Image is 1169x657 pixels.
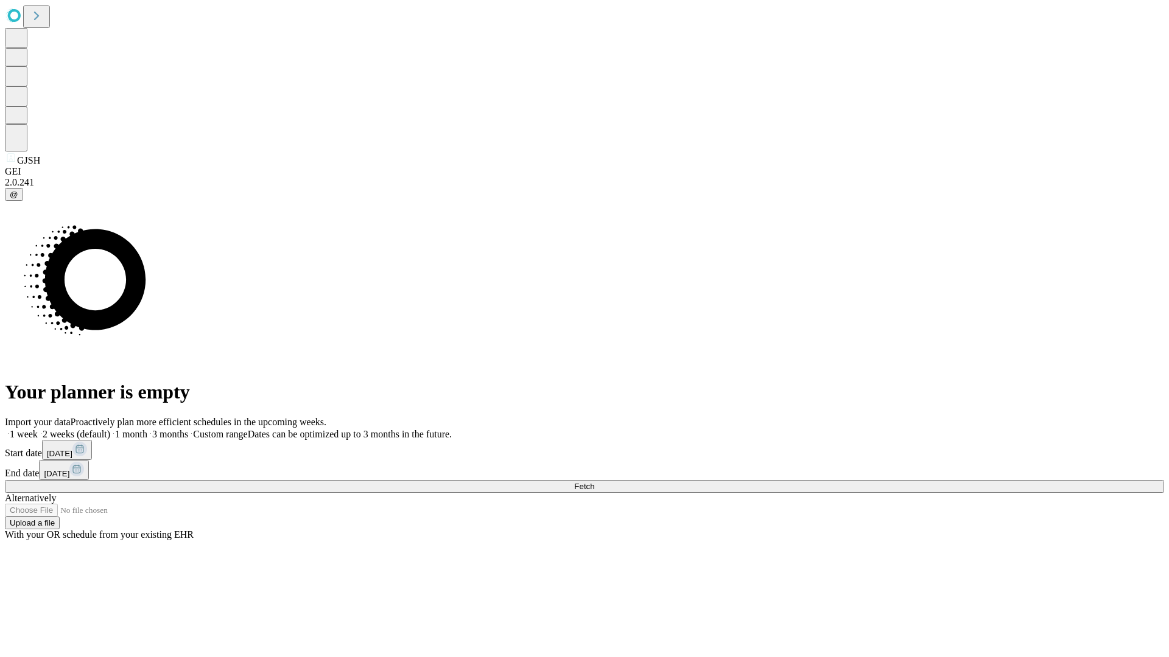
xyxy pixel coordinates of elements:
button: [DATE] [39,460,89,480]
span: [DATE] [44,469,69,478]
span: Import your data [5,417,71,427]
div: 2.0.241 [5,177,1164,188]
span: 3 months [152,429,188,439]
span: Custom range [193,429,247,439]
span: 1 week [10,429,38,439]
span: Proactively plan more efficient schedules in the upcoming weeks. [71,417,326,427]
span: [DATE] [47,449,72,458]
button: Fetch [5,480,1164,493]
span: Fetch [574,482,594,491]
span: Dates can be optimized up to 3 months in the future. [248,429,452,439]
span: GJSH [17,155,40,165]
div: Start date [5,440,1164,460]
button: @ [5,188,23,201]
button: [DATE] [42,440,92,460]
span: @ [10,190,18,199]
button: Upload a file [5,516,60,529]
div: End date [5,460,1164,480]
span: 2 weeks (default) [43,429,110,439]
div: GEI [5,166,1164,177]
span: With your OR schedule from your existing EHR [5,529,194,540]
h1: Your planner is empty [5,381,1164,403]
span: Alternatively [5,493,56,503]
span: 1 month [115,429,147,439]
